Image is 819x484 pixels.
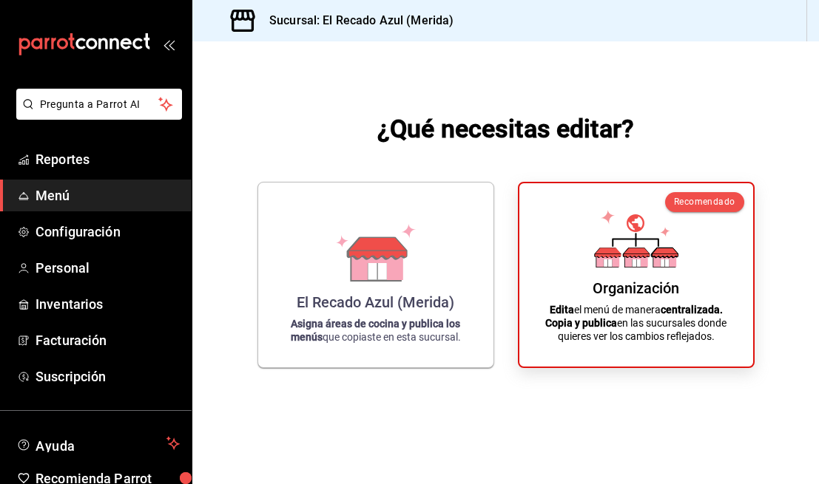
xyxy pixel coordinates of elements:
span: Personal [36,258,180,278]
span: Configuración [36,222,180,242]
strong: Asigna áreas de cocina y publica los menús [291,318,461,343]
h1: ¿Qué necesitas editar? [377,111,634,146]
span: Pregunta a Parrot AI [40,97,159,112]
strong: Copia y publica [545,317,617,329]
span: Ayuda [36,434,161,452]
span: Recomendado [674,197,735,207]
div: El Recado Azul (Merida) [297,293,454,311]
p: el menú de manera en las sucursales donde quieres ver los cambios reflejados. [537,303,735,343]
button: Pregunta a Parrot AI [16,89,182,120]
div: Organización [593,279,679,297]
a: Pregunta a Parrot AI [10,107,182,123]
strong: Edita [550,304,574,316]
span: Reportes [36,149,180,169]
span: Menú [36,185,180,205]
h3: Sucursal: El Recado Azul (Merida) [257,12,454,30]
p: que copiaste en esta sucursal. [276,317,476,344]
span: Inventarios [36,294,180,314]
span: Suscripción [36,367,180,386]
strong: centralizada. [661,304,723,316]
span: Facturación [36,330,180,350]
button: open_drawer_menu [163,38,175,50]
